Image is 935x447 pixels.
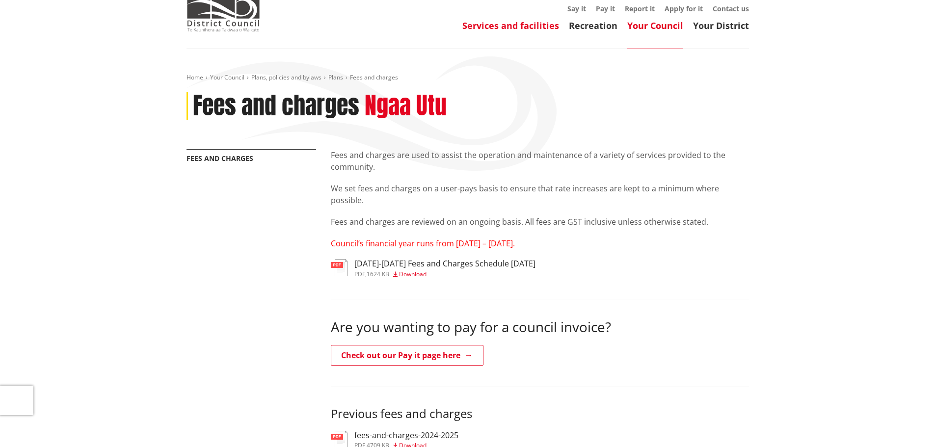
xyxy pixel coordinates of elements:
[399,270,427,278] span: Download
[713,4,749,13] a: Contact us
[462,20,559,31] a: Services and facilities
[354,259,535,268] h3: [DATE]-[DATE] Fees and Charges Schedule [DATE]
[354,271,535,277] div: ,
[627,20,683,31] a: Your Council
[354,431,458,440] h3: fees-and-charges-2024-2025
[331,407,749,421] h3: Previous fees and charges
[193,92,359,120] h1: Fees and charges
[331,259,535,277] a: [DATE]-[DATE] Fees and Charges Schedule [DATE] pdf,1624 KB Download
[210,73,244,81] a: Your Council
[693,20,749,31] a: Your District
[331,216,749,228] p: Fees and charges are reviewed on an ongoing basis. All fees are GST inclusive unless otherwise st...
[596,4,615,13] a: Pay it
[187,73,203,81] a: Home
[890,406,925,441] iframe: Messenger Launcher
[625,4,655,13] a: Report it
[331,259,347,276] img: document-pdf.svg
[331,183,749,206] p: We set fees and charges on a user-pays basis to ensure that rate increases are kept to a minimum ...
[367,270,389,278] span: 1624 KB
[331,345,483,366] a: Check out our Pay it page here
[365,92,447,120] h2: Ngaa Utu
[331,149,749,173] p: Fees and charges are used to assist the operation and maintenance of a variety of services provid...
[354,270,365,278] span: pdf
[665,4,703,13] a: Apply for it
[251,73,321,81] a: Plans, policies and bylaws
[187,74,749,82] nav: breadcrumb
[331,238,515,249] span: Council’s financial year runs from [DATE] – [DATE].
[567,4,586,13] a: Say it
[569,20,617,31] a: Recreation
[328,73,343,81] a: Plans
[350,73,398,81] span: Fees and charges
[331,317,611,336] span: Are you wanting to pay for a council invoice?
[187,154,253,163] a: Fees and charges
